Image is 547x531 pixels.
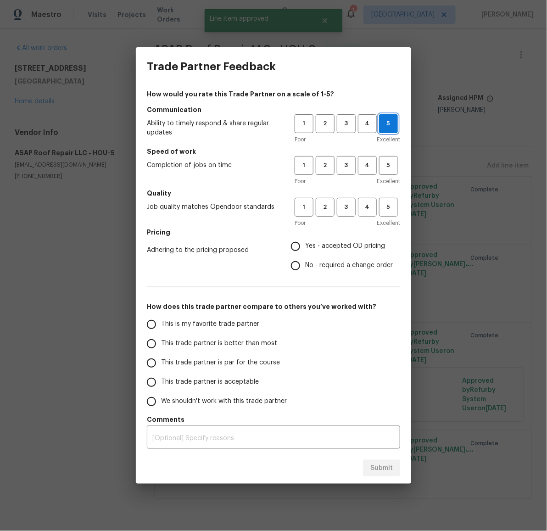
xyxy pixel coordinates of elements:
h5: Comments [147,415,400,424]
h5: Communication [147,105,400,114]
span: 2 [317,202,334,212]
span: Excellent [377,218,400,228]
button: 2 [316,198,335,217]
span: 5 [380,160,397,171]
span: Completion of jobs on time [147,161,280,170]
button: 2 [316,156,335,175]
div: How does this trade partner compare to others you’ve worked with? [147,315,400,411]
span: We shouldn't work with this trade partner [161,397,287,406]
span: 3 [338,160,355,171]
span: 1 [296,160,313,171]
span: No - required a change order [305,261,393,270]
span: 3 [338,202,355,212]
h5: Pricing [147,228,400,237]
span: 5 [380,118,397,129]
span: Poor [295,135,306,144]
button: 4 [358,198,377,217]
div: Pricing [291,237,400,275]
span: This is my favorite trade partner [161,319,259,329]
h3: Trade Partner Feedback [147,60,276,73]
span: Job quality matches Opendoor standards [147,202,280,212]
span: This trade partner is par for the course [161,358,280,368]
span: Excellent [377,135,400,144]
button: 2 [316,114,335,133]
button: 3 [337,114,356,133]
span: 1 [296,202,313,212]
span: Adhering to the pricing proposed [147,246,276,255]
span: Ability to timely respond & share regular updates [147,119,280,137]
span: Poor [295,218,306,228]
button: 4 [358,156,377,175]
span: 4 [359,118,376,129]
span: Excellent [377,177,400,186]
span: 4 [359,202,376,212]
button: 4 [358,114,377,133]
button: 5 [379,198,398,217]
span: This trade partner is better than most [161,339,277,348]
span: This trade partner is acceptable [161,377,259,387]
h5: Speed of work [147,147,400,156]
span: 2 [317,118,334,129]
button: 1 [295,114,313,133]
button: 3 [337,198,356,217]
span: 1 [296,118,313,129]
button: 3 [337,156,356,175]
button: 1 [295,198,313,217]
h5: Quality [147,189,400,198]
span: Yes - accepted OD pricing [305,241,385,251]
button: 5 [379,114,398,133]
button: 1 [295,156,313,175]
span: Poor [295,177,306,186]
span: 4 [359,160,376,171]
h4: How would you rate this Trade Partner on a scale of 1-5? [147,89,400,99]
h5: How does this trade partner compare to others you’ve worked with? [147,302,400,311]
span: 5 [380,202,397,212]
span: 3 [338,118,355,129]
button: 5 [379,156,398,175]
span: 2 [317,160,334,171]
